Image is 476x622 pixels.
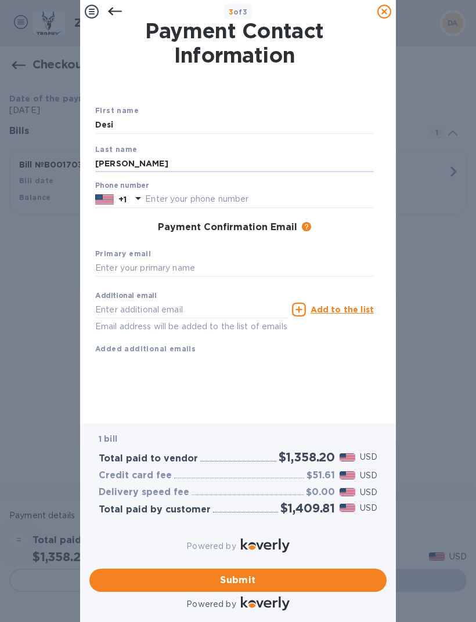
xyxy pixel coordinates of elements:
[280,501,335,515] h2: $1,409.81
[95,301,287,318] input: Enter additional email
[99,434,117,443] b: 1 bill
[99,453,198,464] h3: Total paid to vendor
[145,191,374,208] input: Enter your phone number
[340,488,355,496] img: USD
[99,470,172,481] h3: Credit card fee
[95,145,138,154] b: Last name
[360,486,377,499] p: USD
[360,451,377,463] p: USD
[186,540,236,552] p: Powered by
[95,117,374,134] input: Enter your first name
[311,305,374,314] u: Add to the list
[95,260,374,277] input: Enter your primary name
[241,539,290,552] img: Logo
[229,8,233,16] span: 3
[118,194,127,205] p: +1
[95,19,374,67] h1: Payment Contact Information
[95,155,374,172] input: Enter your last name
[99,573,377,587] span: Submit
[306,470,335,481] h3: $51.61
[95,320,287,333] p: Email address will be added to the list of emails
[340,471,355,479] img: USD
[186,598,236,610] p: Powered by
[89,569,387,592] button: Submit
[99,504,211,515] h3: Total paid by customer
[279,450,335,464] h2: $1,358.20
[95,106,139,115] b: First name
[340,504,355,512] img: USD
[95,193,114,206] img: US
[229,8,248,16] b: of 3
[306,487,335,498] h3: $0.00
[95,249,151,258] b: Primary email
[95,344,196,353] b: Added additional emails
[241,596,290,610] img: Logo
[95,183,149,190] label: Phone number
[99,487,189,498] h3: Delivery speed fee
[158,222,297,233] h3: Payment Confirmation Email
[340,453,355,461] img: USD
[360,470,377,482] p: USD
[95,293,157,300] label: Additional email
[360,502,377,514] p: USD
